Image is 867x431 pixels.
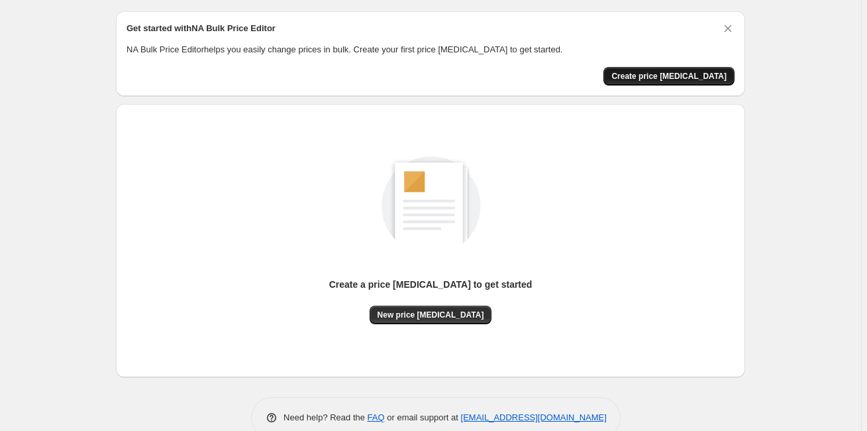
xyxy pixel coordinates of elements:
button: Create price change job [603,67,735,86]
a: [EMAIL_ADDRESS][DOMAIN_NAME] [461,412,607,422]
span: New price [MEDICAL_DATA] [378,310,484,320]
a: FAQ [368,412,385,422]
span: Need help? Read the [283,412,368,422]
h2: Get started with NA Bulk Price Editor [127,22,276,35]
p: NA Bulk Price Editor helps you easily change prices in bulk. Create your first price [MEDICAL_DAT... [127,43,735,56]
button: Dismiss card [721,22,735,35]
span: Create price [MEDICAL_DATA] [611,71,727,82]
p: Create a price [MEDICAL_DATA] to get started [329,278,533,291]
button: New price [MEDICAL_DATA] [370,306,492,324]
span: or email support at [385,412,461,422]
